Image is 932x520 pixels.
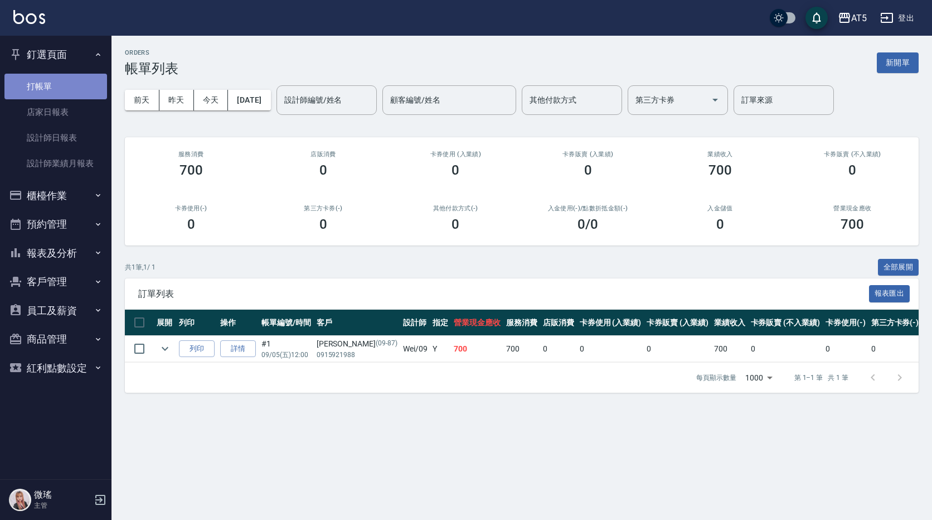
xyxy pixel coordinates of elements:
[125,262,156,272] p: 共 1 筆, 1 / 1
[869,285,910,302] button: 報表匯出
[403,151,508,158] h2: 卡券使用 (入業績)
[644,310,711,336] th: 卡券販賣 (入業績)
[9,489,31,511] img: Person
[270,205,376,212] h2: 第三方卡券(-)
[319,162,327,178] h3: 0
[319,216,327,232] h3: 0
[400,310,430,336] th: 設計師
[4,40,107,69] button: 釘選頁面
[706,91,724,109] button: Open
[800,205,905,212] h2: 營業現金應收
[667,151,773,158] h2: 業績收入
[4,239,107,268] button: 報表及分析
[125,61,178,76] h3: 帳單列表
[667,205,773,212] h2: 入金儲值
[261,350,311,360] p: 09/05 (五) 12:00
[400,336,430,362] td: Wei /09
[4,354,107,383] button: 紅利點數設定
[876,8,919,28] button: 登出
[403,205,508,212] h2: 其他付款方式(-)
[179,162,203,178] h3: 700
[138,205,244,212] h2: 卡券使用(-)
[138,151,244,158] h3: 服務消費
[708,162,732,178] h3: 700
[34,500,91,511] p: 主管
[877,52,919,73] button: 新開單
[716,216,724,232] h3: 0
[577,336,644,362] td: 0
[711,310,748,336] th: 業績收入
[217,310,259,336] th: 操作
[868,310,922,336] th: 第三方卡券(-)
[138,288,869,300] span: 訂單列表
[696,373,736,383] p: 每頁顯示數量
[503,310,540,336] th: 服務消費
[259,336,314,362] td: #1
[823,310,868,336] th: 卡券使用(-)
[451,336,503,362] td: 700
[314,310,400,336] th: 客戶
[540,310,577,336] th: 店販消費
[869,288,910,298] a: 報表匯出
[833,7,871,30] button: AT5
[4,74,107,99] a: 打帳單
[800,151,905,158] h2: 卡券販賣 (不入業績)
[259,310,314,336] th: 帳單編號/時間
[317,350,397,360] p: 0915921988
[154,310,176,336] th: 展開
[878,259,919,276] button: 全部展開
[317,338,397,350] div: [PERSON_NAME]
[4,151,107,176] a: 設計師業績月報表
[503,336,540,362] td: 700
[452,162,459,178] h3: 0
[430,310,451,336] th: 指定
[877,57,919,68] a: 新開單
[4,210,107,239] button: 預約管理
[157,340,173,357] button: expand row
[4,267,107,296] button: 客戶管理
[452,216,459,232] h3: 0
[644,336,711,362] td: 0
[187,216,195,232] h3: 0
[430,336,451,362] td: Y
[748,310,823,336] th: 卡券販賣 (不入業績)
[125,49,178,56] h2: ORDERS
[451,310,503,336] th: 營業現金應收
[748,336,823,362] td: 0
[4,99,107,125] a: 店家日報表
[125,90,159,110] button: 前天
[176,310,217,336] th: 列印
[577,310,644,336] th: 卡券使用 (入業績)
[4,125,107,151] a: 設計師日報表
[34,489,91,500] h5: 微瑤
[535,151,640,158] h2: 卡券販賣 (入業績)
[848,162,856,178] h3: 0
[868,336,922,362] td: 0
[220,340,256,358] a: 詳情
[711,336,748,362] td: 700
[577,216,598,232] h3: 0 /0
[159,90,194,110] button: 昨天
[13,10,45,24] img: Logo
[4,181,107,210] button: 櫃檯作業
[179,340,215,358] button: 列印
[805,7,828,29] button: save
[584,162,592,178] h3: 0
[540,336,577,362] td: 0
[270,151,376,158] h2: 店販消費
[841,216,864,232] h3: 700
[794,373,848,383] p: 第 1–1 筆 共 1 筆
[4,296,107,325] button: 員工及薪資
[228,90,270,110] button: [DATE]
[851,11,867,25] div: AT5
[823,336,868,362] td: 0
[535,205,640,212] h2: 入金使用(-) /點數折抵金額(-)
[376,338,397,350] p: (09-87)
[741,363,776,393] div: 1000
[4,325,107,354] button: 商品管理
[194,90,229,110] button: 今天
